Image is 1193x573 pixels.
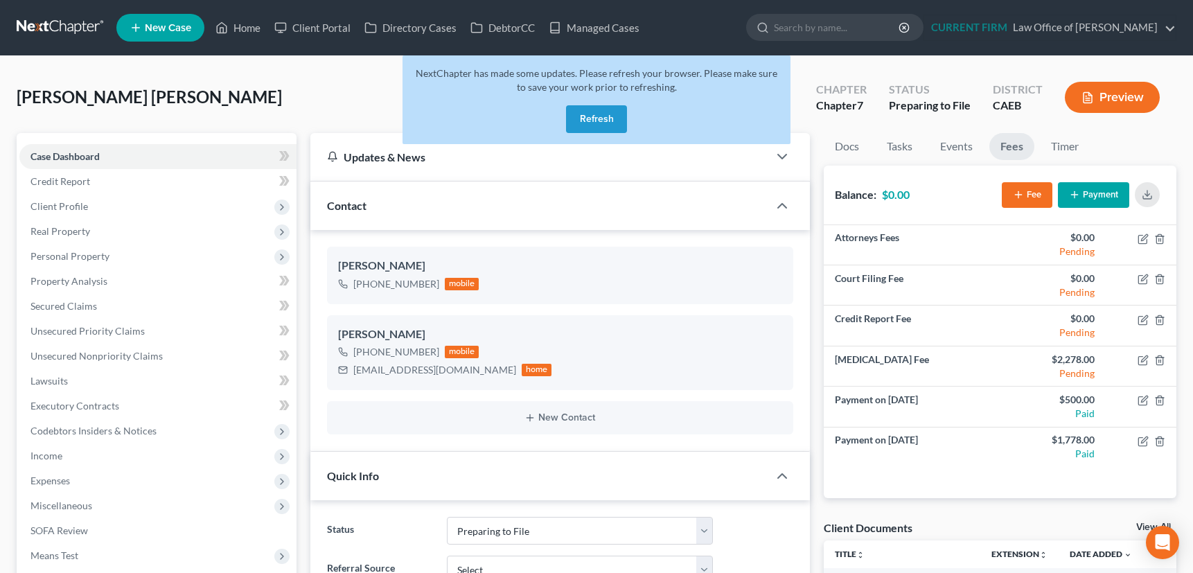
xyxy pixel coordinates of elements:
[889,98,971,114] div: Preparing to File
[774,15,901,40] input: Search by name...
[30,300,97,312] span: Secured Claims
[1002,182,1052,208] button: Fee
[357,15,463,40] a: Directory Cases
[1011,393,1095,407] div: $500.00
[30,250,109,262] span: Personal Property
[522,364,552,376] div: home
[30,350,163,362] span: Unsecured Nonpriority Claims
[30,500,92,511] span: Miscellaneous
[353,277,439,291] div: [PHONE_NUMBER]
[1011,353,1095,367] div: $2,278.00
[353,345,439,359] div: [PHONE_NUMBER]
[19,344,297,369] a: Unsecured Nonpriority Claims
[856,551,865,559] i: unfold_more
[19,369,297,394] a: Lawsuits
[835,188,876,201] strong: Balance:
[30,200,88,212] span: Client Profile
[931,21,1007,33] strong: CURRENT FIRM
[824,427,1000,467] td: Payment on [DATE]
[824,133,870,160] a: Docs
[816,98,867,114] div: Chapter
[30,375,68,387] span: Lawsuits
[1058,182,1129,208] button: Payment
[889,82,971,98] div: Status
[445,346,479,358] div: mobile
[1070,549,1132,559] a: Date Added expand_more
[19,169,297,194] a: Credit Report
[30,225,90,237] span: Real Property
[566,105,627,133] button: Refresh
[30,450,62,461] span: Income
[19,294,297,319] a: Secured Claims
[1011,326,1095,340] div: Pending
[993,98,1043,114] div: CAEB
[17,87,282,107] span: [PERSON_NAME] [PERSON_NAME]
[19,144,297,169] a: Case Dashboard
[338,258,782,274] div: [PERSON_NAME]
[30,325,145,337] span: Unsecured Priority Claims
[30,400,119,412] span: Executory Contracts
[30,475,70,486] span: Expenses
[463,15,542,40] a: DebtorCC
[1011,285,1095,299] div: Pending
[1146,526,1179,559] div: Open Intercom Messenger
[1011,433,1095,447] div: $1,778.00
[835,549,865,559] a: Titleunfold_more
[1011,231,1095,245] div: $0.00
[924,15,1176,40] a: CURRENT FIRMLaw Office of [PERSON_NAME]
[1065,82,1160,113] button: Preview
[929,133,984,160] a: Events
[1011,312,1095,326] div: $0.00
[542,15,646,40] a: Managed Cases
[19,394,297,418] a: Executory Contracts
[824,306,1000,346] td: Credit Report Fee
[19,269,297,294] a: Property Analysis
[989,133,1034,160] a: Fees
[1011,447,1095,461] div: Paid
[1136,522,1171,532] a: View All
[353,363,516,377] div: [EMAIL_ADDRESS][DOMAIN_NAME]
[993,82,1043,98] div: District
[824,346,1000,386] td: [MEDICAL_DATA] Fee
[338,412,782,423] button: New Contact
[824,387,1000,427] td: Payment on [DATE]
[30,549,78,561] span: Means Test
[824,265,1000,306] td: Court Filing Fee
[30,275,107,287] span: Property Analysis
[338,326,782,343] div: [PERSON_NAME]
[327,469,379,482] span: Quick Info
[267,15,357,40] a: Client Portal
[30,150,100,162] span: Case Dashboard
[991,549,1048,559] a: Extensionunfold_more
[327,150,752,164] div: Updates & News
[30,524,88,536] span: SOFA Review
[416,67,777,93] span: NextChapter has made some updates. Please refresh your browser. Please make sure to save your wor...
[1011,407,1095,421] div: Paid
[209,15,267,40] a: Home
[327,199,366,212] span: Contact
[145,23,191,33] span: New Case
[19,518,297,543] a: SOFA Review
[824,520,912,535] div: Client Documents
[1011,367,1095,380] div: Pending
[876,133,924,160] a: Tasks
[1040,133,1090,160] a: Timer
[320,517,440,545] label: Status
[1039,551,1048,559] i: unfold_more
[1124,551,1132,559] i: expand_more
[445,278,479,290] div: mobile
[816,82,867,98] div: Chapter
[30,175,90,187] span: Credit Report
[1011,272,1095,285] div: $0.00
[857,98,863,112] span: 7
[882,188,910,201] strong: $0.00
[30,425,157,437] span: Codebtors Insiders & Notices
[824,225,1000,265] td: Attorneys Fees
[19,319,297,344] a: Unsecured Priority Claims
[1011,245,1095,258] div: Pending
